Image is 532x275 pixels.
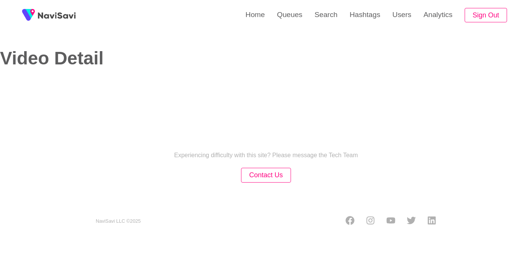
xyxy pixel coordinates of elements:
[427,216,436,227] a: LinkedIn
[407,216,416,227] a: Twitter
[174,152,358,159] p: Experiencing difficulty with this site? Please message the Tech Team
[386,216,395,227] a: Youtube
[19,6,38,25] img: fireSpot
[345,216,355,227] a: Facebook
[38,11,76,19] img: fireSpot
[241,172,291,178] a: Contact Us
[96,219,141,224] small: NaviSavi LLC © 2025
[366,216,375,227] a: Instagram
[465,8,507,23] button: Sign Out
[241,168,291,183] button: Contact Us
